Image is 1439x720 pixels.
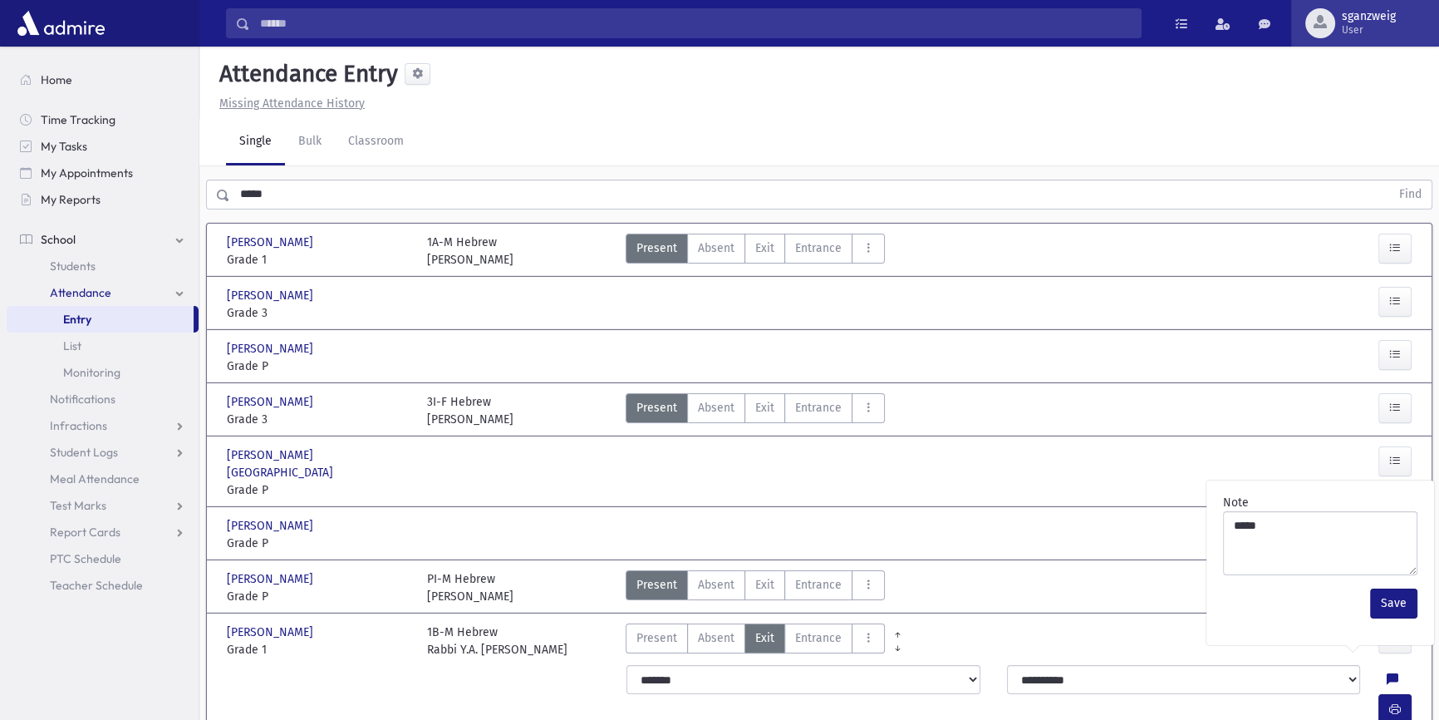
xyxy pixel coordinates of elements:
[50,392,115,407] span: Notifications
[227,234,317,251] span: [PERSON_NAME]
[227,641,410,658] span: Grade 1
[626,393,885,428] div: AttTypes
[626,234,885,269] div: AttTypes
[1223,494,1249,511] label: Note
[227,340,317,358] span: [PERSON_NAME]
[227,517,317,535] span: [PERSON_NAME]
[63,338,81,353] span: List
[7,386,199,412] a: Notifications
[1389,180,1432,209] button: Find
[50,578,143,593] span: Teacher Schedule
[41,112,115,127] span: Time Tracking
[427,393,513,428] div: 3I-F Hebrew [PERSON_NAME]
[1342,23,1396,37] span: User
[7,186,199,213] a: My Reports
[227,535,410,552] span: Grade P
[7,333,199,359] a: List
[41,192,101,207] span: My Reports
[50,418,107,433] span: Infractions
[7,279,199,306] a: Attendance
[698,239,734,257] span: Absent
[227,287,317,304] span: [PERSON_NAME]
[636,629,677,647] span: Present
[7,226,199,253] a: School
[227,411,410,428] span: Grade 3
[795,239,842,257] span: Entrance
[219,96,365,111] u: Missing Attendance History
[50,285,111,300] span: Attendance
[213,60,398,88] h5: Attendance Entry
[755,576,774,594] span: Exit
[285,119,335,165] a: Bulk
[427,570,513,605] div: PI-M Hebrew [PERSON_NAME]
[50,498,106,513] span: Test Marks
[227,358,410,375] span: Grade P
[636,239,677,257] span: Present
[227,251,410,269] span: Grade 1
[7,253,199,279] a: Students
[1342,10,1396,23] span: sganzweig
[7,160,199,186] a: My Appointments
[41,139,87,154] span: My Tasks
[1370,589,1417,619] button: Save
[698,576,734,594] span: Absent
[227,481,410,499] span: Grade P
[626,570,885,605] div: AttTypes
[63,365,120,380] span: Monitoring
[226,119,285,165] a: Single
[335,119,417,165] a: Classroom
[227,446,410,481] span: [PERSON_NAME][GEOGRAPHIC_DATA]
[50,471,140,486] span: Meal Attendance
[227,624,317,641] span: [PERSON_NAME]
[213,96,365,111] a: Missing Attendance History
[7,439,199,466] a: Student Logs
[227,393,317,411] span: [PERSON_NAME]
[7,106,199,133] a: Time Tracking
[7,492,199,519] a: Test Marks
[698,399,734,417] span: Absent
[227,304,410,322] span: Grade 3
[63,312,91,327] span: Entry
[13,7,109,40] img: AdmirePro
[50,259,96,274] span: Students
[7,545,199,572] a: PTC Schedule
[636,399,677,417] span: Present
[795,399,842,417] span: Entrance
[427,234,513,269] div: 1A-M Hebrew [PERSON_NAME]
[250,8,1141,38] input: Search
[50,445,118,460] span: Student Logs
[7,133,199,160] a: My Tasks
[755,399,774,417] span: Exit
[41,72,72,87] span: Home
[7,466,199,492] a: Meal Attendance
[7,519,199,545] a: Report Cards
[7,412,199,439] a: Infractions
[427,624,567,658] div: 1B-M Hebrew Rabbi Y.A. [PERSON_NAME]
[7,67,199,93] a: Home
[636,576,677,594] span: Present
[227,588,410,605] span: Grade P
[227,570,317,588] span: [PERSON_NAME]
[626,624,885,658] div: AttTypes
[50,551,121,566] span: PTC Schedule
[41,232,76,247] span: School
[795,576,842,594] span: Entrance
[795,629,842,647] span: Entrance
[7,359,199,386] a: Monitoring
[41,165,133,180] span: My Appointments
[755,239,774,257] span: Exit
[7,306,194,333] a: Entry
[50,525,120,540] span: Report Cards
[755,629,774,647] span: Exit
[698,629,734,647] span: Absent
[7,572,199,599] a: Teacher Schedule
